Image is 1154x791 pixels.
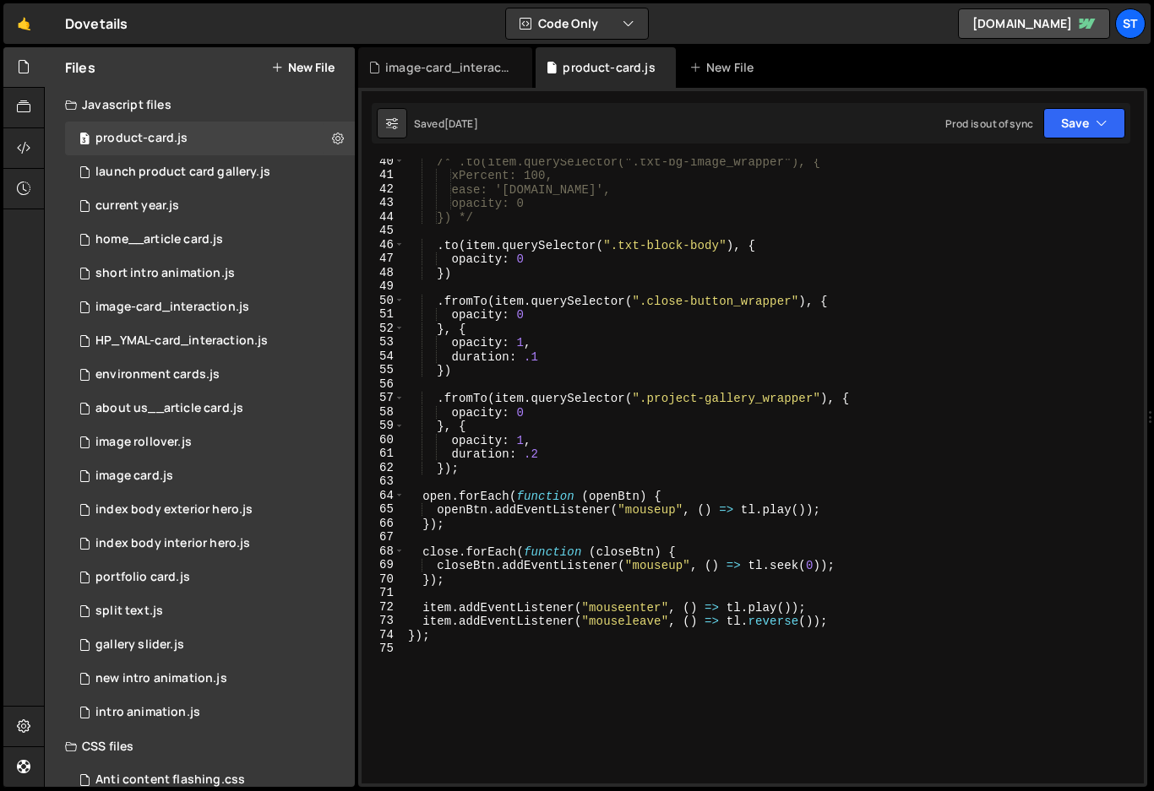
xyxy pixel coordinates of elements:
[362,600,405,615] div: 72
[563,59,655,76] div: product-card.js
[362,433,405,447] div: 60
[362,279,405,294] div: 49
[95,232,223,247] div: home__article card.js
[362,642,405,656] div: 75
[362,294,405,308] div: 50
[362,238,405,252] div: 46
[362,349,405,364] div: 54
[95,570,190,585] div: portfolio card.js
[65,425,355,459] div: 15113/40360.js
[271,61,335,74] button: New File
[362,322,405,336] div: 52
[362,363,405,377] div: 55
[362,489,405,503] div: 64
[95,637,184,653] div: gallery slider.js
[362,502,405,517] div: 65
[362,614,405,628] div: 73
[95,367,220,382] div: environment cards.js
[65,155,355,189] div: 15113/42276.js
[958,8,1110,39] a: [DOMAIN_NAME]
[95,165,270,180] div: launch product card gallery.js
[1115,8,1146,39] a: St
[45,88,355,122] div: Javascript files
[945,116,1033,131] div: Prod is out of sync
[65,358,355,392] div: 15113/39522.js
[362,572,405,587] div: 70
[95,266,235,281] div: short intro animation.js
[65,122,355,155] div: 15113/42183.js
[506,8,648,39] button: Code Only
[65,594,355,628] div: 15113/39528.js
[95,705,200,720] div: intro animation.js
[65,290,355,324] div: 15113/39521.js
[95,536,250,551] div: index body interior hero.js
[362,517,405,531] div: 66
[95,131,188,146] div: product-card.js
[65,223,355,257] div: 15113/43503.js
[95,435,192,450] div: image rollover.js
[65,696,355,729] div: 15113/39807.js
[95,333,268,349] div: HP_YMAL-card_interaction.js
[362,447,405,461] div: 61
[95,671,227,686] div: new intro animation.js
[362,474,405,489] div: 63
[95,604,163,619] div: split text.js
[3,3,45,44] a: 🤙
[95,300,249,315] div: image-card_interaction.js
[65,459,355,493] div: 15113/39517.js
[95,198,179,214] div: current year.js
[65,14,128,34] div: Dovetails
[362,586,405,600] div: 71
[362,391,405,405] div: 57
[362,405,405,420] div: 58
[362,419,405,433] div: 59
[362,196,405,210] div: 43
[362,168,405,182] div: 41
[362,558,405,572] div: 69
[362,461,405,475] div: 62
[414,116,478,131] div: Saved
[79,133,90,147] span: 3
[362,224,405,238] div: 45
[362,210,405,225] div: 44
[444,116,478,131] div: [DATE]
[362,628,405,642] div: 74
[689,59,760,76] div: New File
[65,628,355,662] div: 15113/41064.js
[385,59,512,76] div: image-card_interaction.js
[362,544,405,559] div: 68
[65,392,355,425] div: 15113/39520.js
[362,307,405,322] div: 51
[362,154,405,169] div: 40
[65,257,355,290] div: 15113/43395.js
[65,527,355,561] div: 15113/39545.js
[65,662,355,696] div: 15113/42595.js
[1043,108,1125,138] button: Save
[65,324,355,358] div: 15113/43315.js
[95,469,173,484] div: image card.js
[362,377,405,392] div: 56
[95,401,243,416] div: about us__article card.js
[362,252,405,266] div: 47
[362,182,405,197] div: 42
[362,335,405,349] div: 53
[95,502,253,517] div: index body exterior hero.js
[65,189,355,223] div: 15113/43303.js
[362,266,405,280] div: 48
[65,493,355,527] div: 15113/41050.js
[362,530,405,544] div: 67
[95,772,245,788] div: Anti content flashing.css
[65,561,355,594] div: 15113/39563.js
[45,729,355,763] div: CSS files
[65,58,95,77] h2: Files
